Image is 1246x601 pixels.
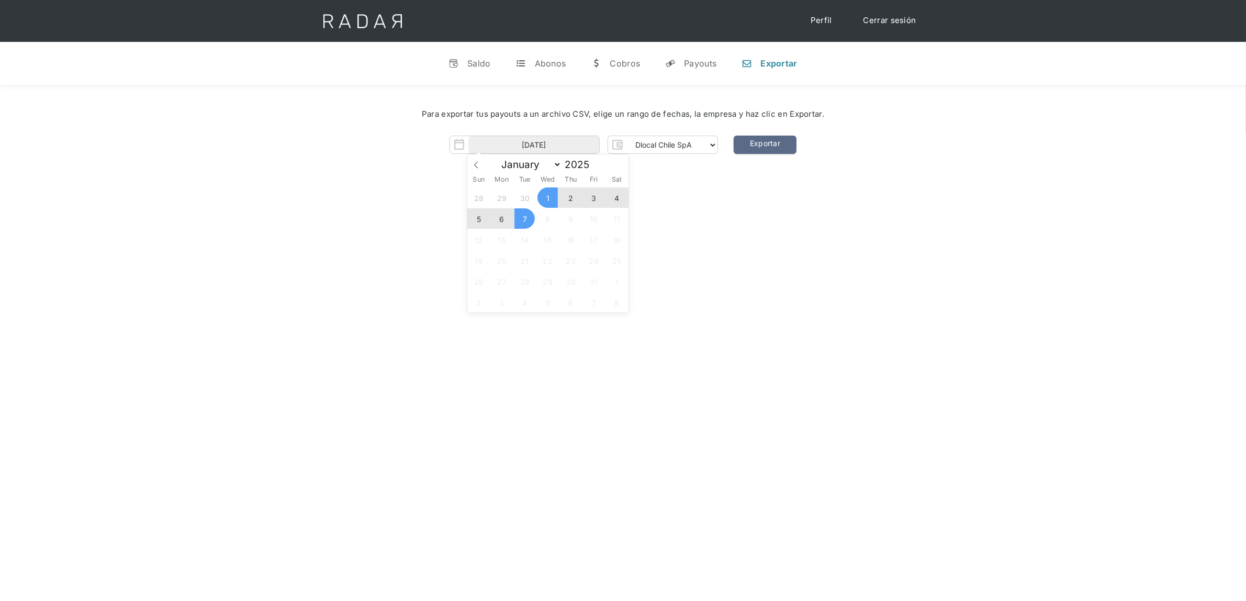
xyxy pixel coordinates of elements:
span: October 18, 2025 [607,229,627,250]
span: October 9, 2025 [560,208,581,229]
span: October 31, 2025 [583,271,604,292]
span: Tue [513,176,536,183]
span: October 22, 2025 [537,250,558,271]
span: October 8, 2025 [537,208,558,229]
span: November 5, 2025 [537,292,558,313]
span: October 11, 2025 [607,208,627,229]
span: October 2, 2025 [560,187,581,208]
span: Sat [605,176,628,183]
span: September 28, 2025 [468,187,489,208]
div: Saldo [467,58,491,69]
span: October 25, 2025 [607,250,627,271]
input: Year [562,159,599,171]
div: y [665,58,676,69]
span: September 29, 2025 [491,187,512,208]
div: v [448,58,459,69]
span: Mon [490,176,513,183]
div: t [516,58,526,69]
span: October 12, 2025 [468,229,489,250]
a: Perfil [800,10,843,31]
span: November 4, 2025 [514,292,535,313]
div: n [742,58,752,69]
span: Fri [582,176,605,183]
div: Abonos [535,58,566,69]
div: Payouts [684,58,716,69]
span: October 26, 2025 [468,271,489,292]
span: October 14, 2025 [514,229,535,250]
span: October 17, 2025 [583,229,604,250]
span: October 4, 2025 [607,187,627,208]
select: Month [496,158,562,171]
span: October 7, 2025 [514,208,535,229]
span: Thu [559,176,582,183]
span: October 20, 2025 [491,250,512,271]
span: October 5, 2025 [468,208,489,229]
span: November 1, 2025 [607,271,627,292]
span: October 15, 2025 [537,229,558,250]
span: November 7, 2025 [583,292,604,313]
span: October 29, 2025 [537,271,558,292]
span: Sun [467,176,490,183]
span: October 10, 2025 [583,208,604,229]
span: October 30, 2025 [560,271,581,292]
span: November 8, 2025 [607,292,627,313]
span: October 16, 2025 [560,229,581,250]
span: November 6, 2025 [560,292,581,313]
div: w [591,58,601,69]
span: September 30, 2025 [514,187,535,208]
div: Cobros [610,58,640,69]
span: November 3, 2025 [491,292,512,313]
span: October 6, 2025 [491,208,512,229]
form: Form [450,136,718,154]
span: October 27, 2025 [491,271,512,292]
div: Para exportar tus payouts a un archivo CSV, elige un rango de fechas, la empresa y haz clic en Ex... [31,108,1215,120]
span: October 28, 2025 [514,271,535,292]
span: October 24, 2025 [583,250,604,271]
div: Exportar [760,58,797,69]
span: October 1, 2025 [537,187,558,208]
a: Exportar [734,136,796,154]
span: October 23, 2025 [560,250,581,271]
span: November 2, 2025 [468,292,489,313]
span: October 13, 2025 [491,229,512,250]
span: October 3, 2025 [583,187,604,208]
span: Wed [536,176,559,183]
a: Cerrar sesión [853,10,927,31]
span: October 21, 2025 [514,250,535,271]
span: October 19, 2025 [468,250,489,271]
